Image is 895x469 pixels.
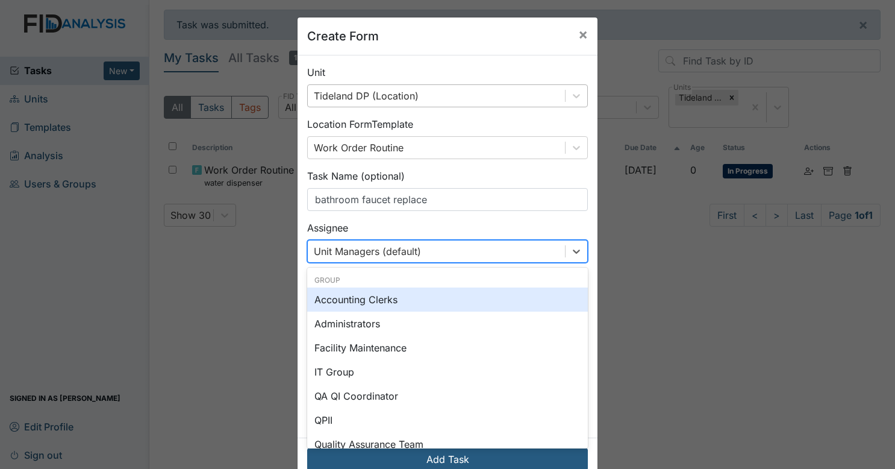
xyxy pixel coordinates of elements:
div: Work Order Routine [314,140,404,155]
h5: Create Form [307,27,379,45]
label: Assignee [307,221,348,235]
label: Task Name (optional) [307,169,405,183]
div: Group [307,275,588,286]
label: Location Form Template [307,117,413,131]
div: Accounting Clerks [307,288,588,312]
div: Unit Managers (default) [314,244,421,259]
div: QA QI Coordinator [307,384,588,408]
div: Quality Assurance Team [307,432,588,456]
div: Tideland DP (Location) [314,89,419,103]
label: Unit [307,65,325,80]
div: Administrators [307,312,588,336]
div: Facility Maintenance [307,336,588,360]
span: × [578,25,588,43]
div: QPII [307,408,588,432]
div: IT Group [307,360,588,384]
button: Close [569,17,597,51]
